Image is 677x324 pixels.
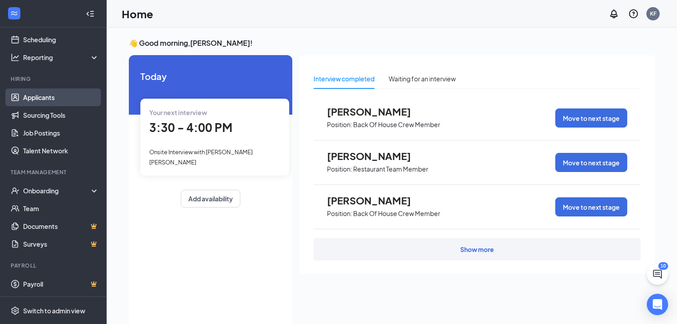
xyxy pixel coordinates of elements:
[327,165,352,173] p: Position:
[11,168,97,176] div: Team Management
[327,150,425,162] span: [PERSON_NAME]
[555,153,627,172] button: Move to next stage
[23,186,92,195] div: Onboarding
[658,262,668,270] div: 10
[11,262,97,269] div: Payroll
[23,88,99,106] a: Applicants
[11,186,20,195] svg: UserCheck
[23,142,99,160] a: Talent Network
[23,53,100,62] div: Reporting
[129,38,655,48] h3: 👋 Good morning, [PERSON_NAME] !
[23,31,99,48] a: Scheduling
[314,74,374,84] div: Interview completed
[23,106,99,124] a: Sourcing Tools
[650,10,657,17] div: KF
[353,209,440,218] p: Back Of House Crew Member
[609,8,619,19] svg: Notifications
[23,200,99,217] a: Team
[140,69,281,83] span: Today
[149,108,207,116] span: Your next interview
[389,74,456,84] div: Waiting for an interview
[327,195,425,206] span: [PERSON_NAME]
[149,120,232,135] span: 3:30 - 4:00 PM
[647,264,668,285] button: ChatActive
[122,6,153,21] h1: Home
[181,190,240,208] button: Add availability
[555,108,627,128] button: Move to next stage
[10,9,19,18] svg: WorkstreamLogo
[327,209,352,218] p: Position:
[353,165,428,173] p: Restaurant Team Member
[149,148,253,165] span: Onsite Interview with [PERSON_NAME] [PERSON_NAME]
[460,245,494,254] div: Show more
[23,235,99,253] a: SurveysCrown
[11,53,20,62] svg: Analysis
[11,306,20,315] svg: Settings
[23,217,99,235] a: DocumentsCrown
[23,275,99,293] a: PayrollCrown
[23,124,99,142] a: Job Postings
[652,269,663,280] svg: ChatActive
[555,197,627,216] button: Move to next stage
[86,9,95,18] svg: Collapse
[11,75,97,83] div: Hiring
[23,306,85,315] div: Switch to admin view
[327,106,425,117] span: [PERSON_NAME]
[353,120,440,129] p: Back Of House Crew Member
[628,8,639,19] svg: QuestionInfo
[327,120,352,129] p: Position:
[647,294,668,315] div: Open Intercom Messenger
